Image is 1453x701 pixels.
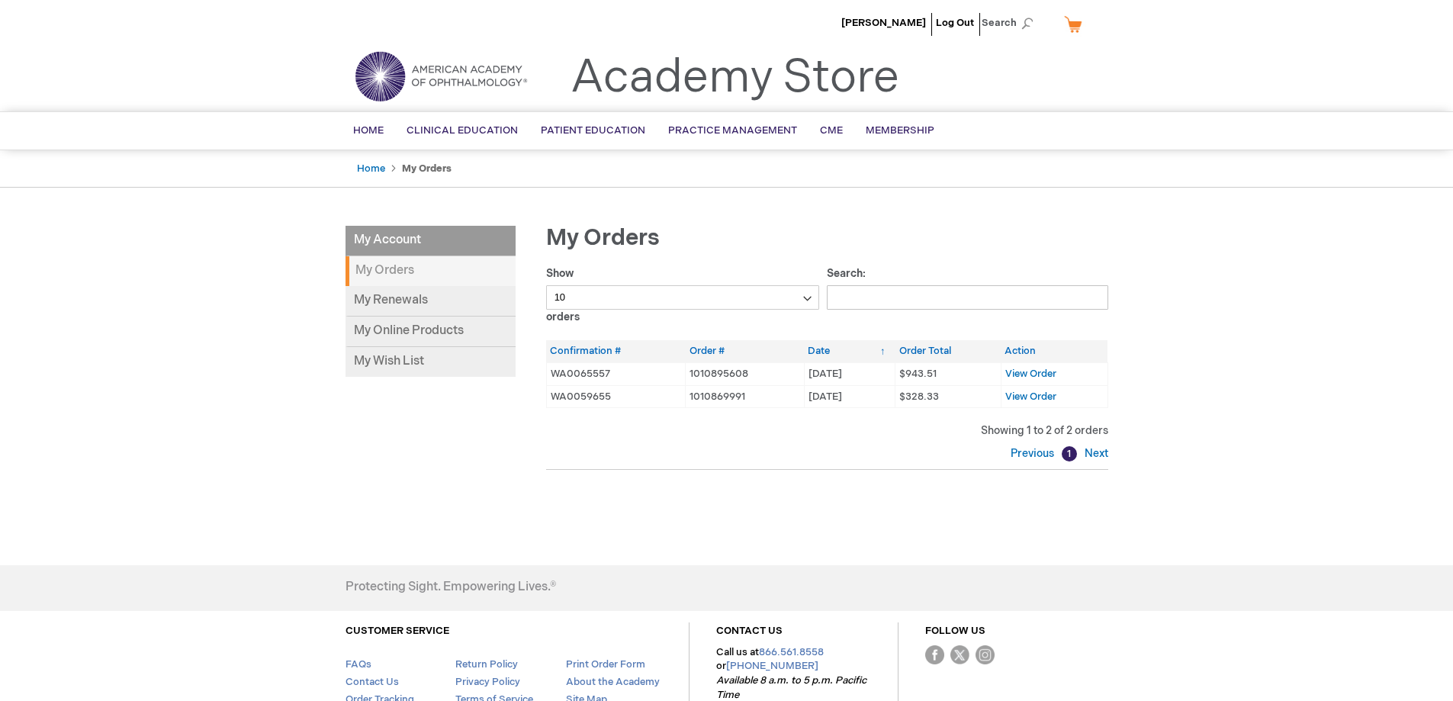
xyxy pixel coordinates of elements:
span: Practice Management [668,124,797,137]
a: FAQs [346,658,371,670]
strong: My Orders [346,256,516,286]
a: Return Policy [455,658,518,670]
td: [DATE] [804,385,895,408]
input: Search: [827,285,1108,310]
a: Next [1081,447,1108,460]
a: About the Academy [566,676,660,688]
th: Action: activate to sort column ascending [1001,340,1107,362]
img: Twitter [950,645,969,664]
a: CONTACT US [716,625,783,637]
span: Membership [866,124,934,137]
a: Print Order Form [566,658,645,670]
a: Academy Store [571,50,899,105]
img: instagram [976,645,995,664]
td: [DATE] [804,362,895,385]
h4: Protecting Sight. Empowering Lives.® [346,580,556,594]
a: Home [357,162,385,175]
strong: My Orders [402,162,452,175]
span: Home [353,124,384,137]
div: Showing 1 to 2 of 2 orders [546,423,1108,439]
a: Previous [1011,447,1058,460]
span: My Orders [546,224,660,252]
a: [PERSON_NAME] [841,17,926,29]
th: Date: activate to sort column ascending [804,340,895,362]
td: WA0065557 [546,362,686,385]
a: Privacy Policy [455,676,520,688]
a: 866.561.8558 [759,646,824,658]
label: Search: [827,267,1108,304]
select: Showorders [546,285,820,310]
span: Search [982,8,1040,38]
a: 1 [1062,446,1077,461]
span: Clinical Education [407,124,518,137]
a: My Wish List [346,347,516,377]
label: Show orders [546,267,820,323]
th: Order #: activate to sort column ascending [686,340,804,362]
a: [PHONE_NUMBER] [726,660,818,672]
a: View Order [1005,368,1056,380]
a: My Renewals [346,286,516,317]
span: Patient Education [541,124,645,137]
th: Confirmation #: activate to sort column ascending [546,340,686,362]
span: $328.33 [899,391,939,403]
a: Log Out [936,17,974,29]
span: CME [820,124,843,137]
td: WA0059655 [546,385,686,408]
span: $943.51 [899,368,937,380]
td: 1010869991 [686,385,804,408]
img: Facebook [925,645,944,664]
a: View Order [1005,391,1056,403]
a: FOLLOW US [925,625,985,637]
td: 1010895608 [686,362,804,385]
a: CUSTOMER SERVICE [346,625,449,637]
a: Contact Us [346,676,399,688]
a: My Online Products [346,317,516,347]
th: Order Total: activate to sort column ascending [895,340,1001,362]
